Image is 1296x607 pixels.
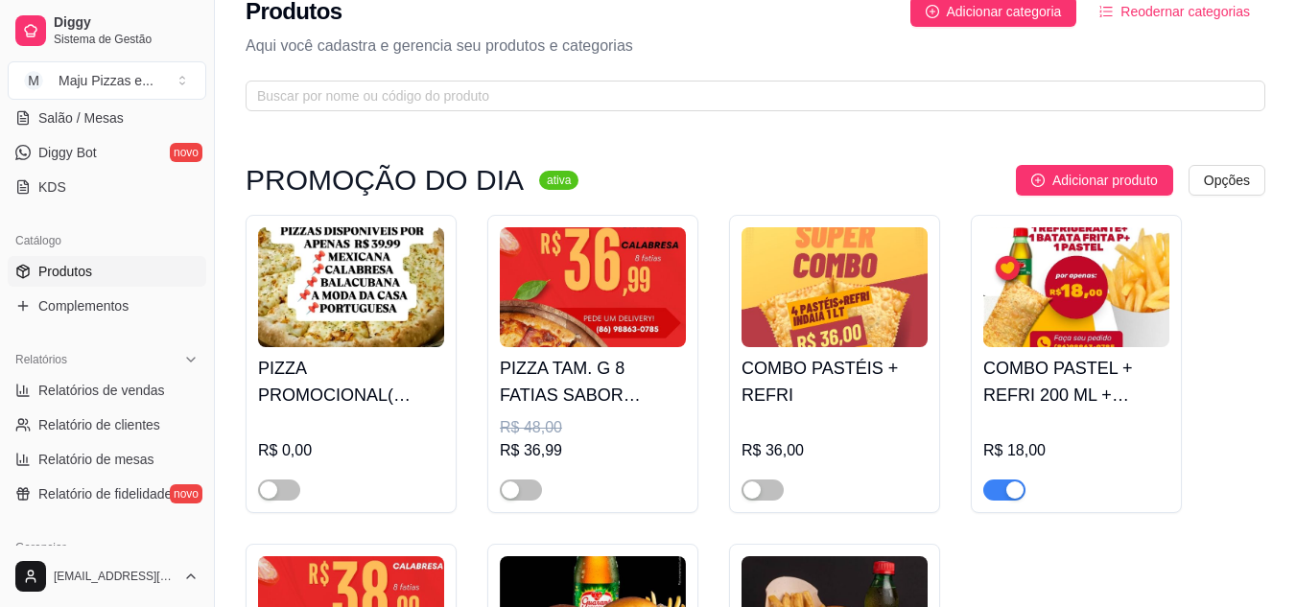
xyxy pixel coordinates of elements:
div: Catálogo [8,225,206,256]
h4: PIZZA PROMOCIONAL( APENAS 1 SABOR POR PIZZA) NAO ACOMPANHA REFRIGERANTE [258,355,444,409]
h4: COMBO PASTEL + REFRI 200 ML + PORÇÃO BATATA P [983,355,1169,409]
div: R$ 48,00 [500,416,686,439]
button: Opções [1189,165,1265,196]
sup: ativa [539,171,578,190]
span: Complementos [38,296,129,315]
span: [EMAIL_ADDRESS][DOMAIN_NAME] [54,569,176,584]
h4: PIZZA TAM. G 8 FATIAS SABOR CALABRESA [NÃO ACOMPANHA REFRI ] [500,355,686,409]
img: product-image [258,227,444,347]
img: product-image [500,227,686,347]
img: product-image [742,227,928,347]
span: Opções [1204,170,1250,191]
a: Relatório de fidelidadenovo [8,479,206,509]
span: ordered-list [1099,5,1113,18]
a: Relatório de mesas [8,444,206,475]
span: Relatórios de vendas [38,381,165,400]
span: Diggy Bot [38,143,97,162]
div: R$ 36,00 [742,439,928,462]
input: Buscar por nome ou código do produto [257,85,1238,106]
span: Adicionar produto [1052,170,1158,191]
span: Relatório de clientes [38,415,160,434]
div: R$ 36,99 [500,439,686,462]
a: Relatório de clientes [8,409,206,440]
div: Gerenciar [8,532,206,563]
span: Relatório de fidelidade [38,484,172,503]
span: Sistema de Gestão [54,32,199,47]
span: plus-circle [1031,174,1045,187]
span: Diggy [54,14,199,32]
a: Relatórios de vendas [8,375,206,406]
div: R$ 0,00 [258,439,444,462]
div: Maju Pizzas e ... [59,71,153,90]
img: product-image [983,227,1169,347]
span: Produtos [38,262,92,281]
span: KDS [38,177,66,197]
span: Adicionar categoria [947,1,1062,22]
span: plus-circle [926,5,939,18]
button: Select a team [8,61,206,100]
h4: COMBO PASTÉIS + REFRI [742,355,928,409]
a: Complementos [8,291,206,321]
a: KDS [8,172,206,202]
span: Salão / Mesas [38,108,124,128]
h3: PROMOÇÃO DO DIA [246,169,524,192]
span: Reodernar categorias [1120,1,1250,22]
p: Aqui você cadastra e gerencia seu produtos e categorias [246,35,1265,58]
span: Relatórios [15,352,67,367]
div: R$ 18,00 [983,439,1169,462]
a: DiggySistema de Gestão [8,8,206,54]
a: Produtos [8,256,206,287]
a: Salão / Mesas [8,103,206,133]
span: Relatório de mesas [38,450,154,469]
span: M [24,71,43,90]
button: [EMAIL_ADDRESS][DOMAIN_NAME] [8,553,206,599]
button: Adicionar produto [1016,165,1173,196]
a: Diggy Botnovo [8,137,206,168]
